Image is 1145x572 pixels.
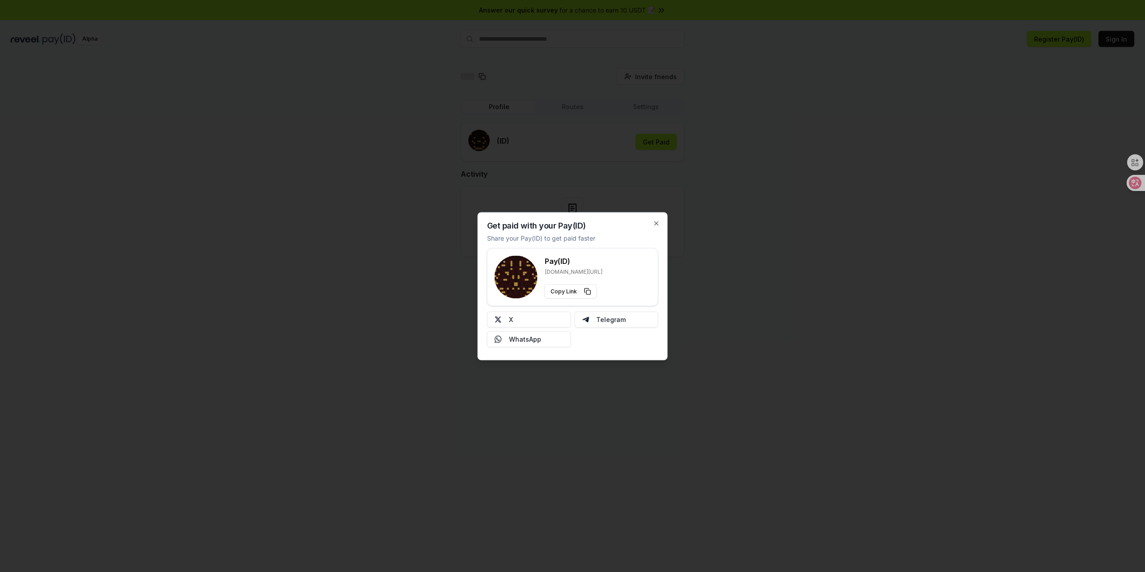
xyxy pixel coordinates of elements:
button: Telegram [574,311,658,327]
button: X [487,311,571,327]
img: Telegram [582,316,589,323]
p: Share your Pay(ID) to get paid faster [487,233,595,242]
button: WhatsApp [487,331,571,347]
img: X [495,316,502,323]
button: Copy Link [545,284,597,298]
h3: Pay(ID) [545,255,602,266]
h2: Get paid with your Pay(ID) [487,221,586,229]
p: [DOMAIN_NAME][URL] [545,268,602,275]
img: Whatsapp [495,335,502,343]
